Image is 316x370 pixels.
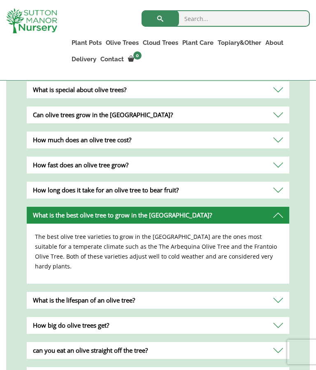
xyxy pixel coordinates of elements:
[27,317,289,334] div: How big do olive trees get?
[141,37,180,49] a: Cloud Trees
[27,106,289,123] div: Can olive trees grow in the [GEOGRAPHIC_DATA]?
[263,37,286,49] a: About
[27,292,289,309] div: What is the lifespan of an olive tree?
[6,8,57,33] img: logo
[180,37,216,49] a: Plant Care
[98,53,126,65] a: Contact
[126,53,144,65] a: 0
[27,81,289,98] div: What is special about olive trees?
[27,182,289,199] div: How long does it take for an olive tree to bear fruit?
[142,10,310,27] input: Search...
[104,37,141,49] a: Olive Trees
[70,53,98,65] a: Delivery
[27,157,289,173] div: How fast does an olive tree grow?
[70,37,104,49] a: Plant Pots
[216,37,263,49] a: Topiary&Other
[27,342,289,359] div: can you eat an olive straight off the tree?
[27,207,289,224] div: What is the best olive tree to grow in the [GEOGRAPHIC_DATA]?
[35,232,281,271] p: The best olive tree varieties to grow in the [GEOGRAPHIC_DATA] are the ones most suitable for a t...
[133,51,142,60] span: 0
[27,132,289,148] div: How much does an olive tree cost?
